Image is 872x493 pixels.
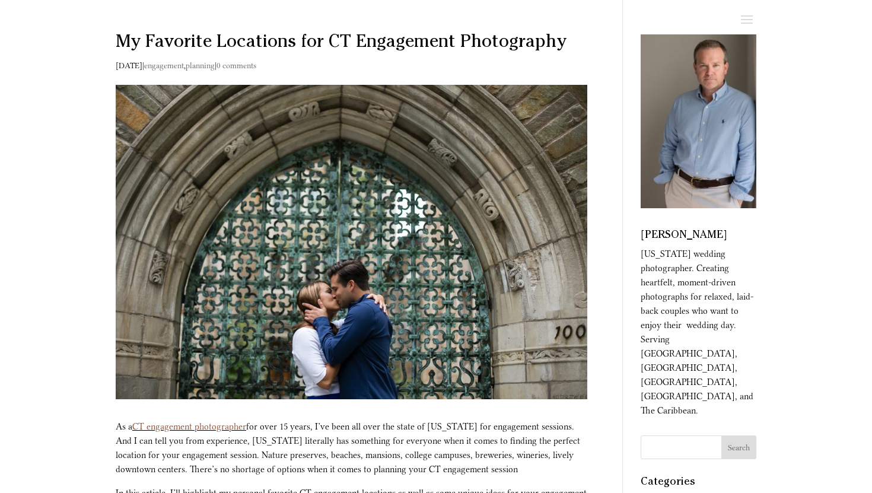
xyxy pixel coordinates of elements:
h1: My Favorite Locations for CT Engagement Photography [116,34,587,58]
p: | , | [116,58,587,81]
a: 0 comments [217,61,256,70]
h4: [PERSON_NAME] [641,230,756,247]
p: [US_STATE] wedding photographer. Creating heartfelt, moment-driven photographs for relaxed, laid-... [641,247,756,418]
span: [DATE] [116,61,142,70]
img: jeff lundstrom headshot [641,34,756,208]
span: As a for over 15 years, I’ve been all over the state of [US_STATE] for engagement sessions. And I... [116,421,580,475]
a: planning [186,61,215,70]
a: engagement [144,61,184,70]
a: CT engagement photographer [132,421,246,432]
input: Search [721,435,756,459]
